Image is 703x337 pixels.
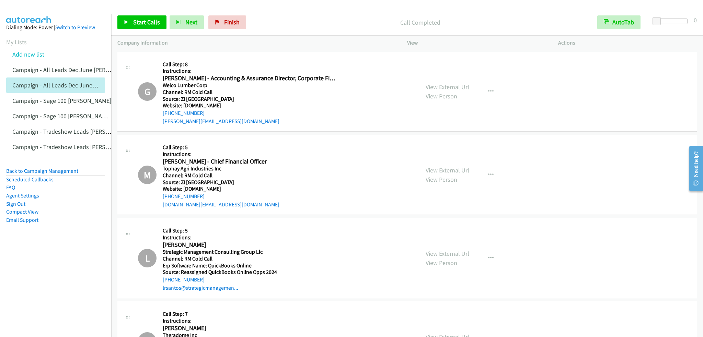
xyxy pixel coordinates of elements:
[163,241,335,249] h2: [PERSON_NAME]
[12,50,44,58] a: Add new list
[163,201,279,208] a: [DOMAIN_NAME][EMAIL_ADDRESS][DOMAIN_NAME]
[163,324,335,332] h2: [PERSON_NAME]
[558,39,697,47] p: Actions
[694,15,697,25] div: 0
[117,15,166,29] a: Start Calls
[133,18,160,26] span: Start Calls
[163,118,279,124] a: [PERSON_NAME][EMAIL_ADDRESS][DOMAIN_NAME]
[6,184,15,191] a: FAQ
[163,255,335,262] h5: Channel: RM Cold Call
[426,92,457,100] a: View Person
[683,141,703,196] iframe: Resource Center
[163,102,335,109] h5: Website: [DOMAIN_NAME]
[6,176,54,183] a: Scheduled Callbacks
[255,18,585,27] p: Call Completed
[12,66,137,74] a: Campaign - All Leads Dec June [PERSON_NAME]
[163,249,335,255] h5: Strategic Management Consulting Group Llc
[163,89,335,96] h5: Channel: RM Cold Call
[185,18,197,26] span: Next
[224,18,240,26] span: Finish
[163,68,335,74] h5: Instructions:
[6,208,38,215] a: Compact View
[12,97,111,105] a: Campaign - Sage 100 [PERSON_NAME]
[12,128,134,135] a: Campaign - Tradeshow Leads [PERSON_NAME]
[55,24,95,31] a: Switch to Preview
[6,168,78,174] a: Back to Campaign Management
[426,176,457,183] a: View Person
[426,259,457,267] a: View Person
[163,234,335,241] h5: Instructions:
[138,166,157,184] h1: M
[163,61,335,68] h5: Call Step: 8
[163,262,335,269] h5: Erp Software Name: QuickBooks Online
[163,144,335,151] h5: Call Step: 5
[208,15,246,29] a: Finish
[163,185,335,192] h5: Website: [DOMAIN_NAME]
[163,311,335,317] h5: Call Step: 7
[138,249,157,267] h1: L
[426,250,469,257] a: View External Url
[163,193,205,200] a: [PHONE_NUMBER]
[163,269,335,276] h5: Source: Reassigned QuickBooks Online Opps 2024
[6,192,39,199] a: Agent Settings
[163,227,335,234] h5: Call Step: 5
[163,158,335,166] h2: [PERSON_NAME] - Chief Financial Officer
[163,96,335,103] h5: Source: ZI [GEOGRAPHIC_DATA]
[6,201,25,207] a: Sign Out
[6,38,27,46] a: My Lists
[163,179,335,186] h5: Source: ZI [GEOGRAPHIC_DATA]
[12,143,153,151] a: Campaign - Tradeshow Leads [PERSON_NAME] Cloned
[656,19,688,24] div: Delay between calls (in seconds)
[163,276,205,283] a: [PHONE_NUMBER]
[426,83,469,91] a: View External Url
[6,23,105,32] div: Dialing Mode: Power |
[163,151,335,158] h5: Instructions:
[163,74,335,82] h2: [PERSON_NAME] - Accounting & Assurance Director, Corporate Finance
[117,39,395,47] p: Company Information
[163,165,335,172] h5: Tophay Agri Industries Inc
[163,285,238,291] a: lrsantos@strategicmanagemen...
[426,166,469,174] a: View External Url
[163,172,335,179] h5: Channel: RM Cold Call
[12,112,131,120] a: Campaign - Sage 100 [PERSON_NAME] Cloned
[163,317,335,324] h5: Instructions:
[6,217,38,223] a: Email Support
[597,15,641,29] button: AutoTab
[163,82,335,89] h5: Welco Lumber Corp
[163,110,205,116] a: [PHONE_NUMBER]
[138,82,157,101] h1: G
[170,15,204,29] button: Next
[407,39,546,47] p: View
[12,81,157,89] a: Campaign - All Leads Dec June [PERSON_NAME] Cloned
